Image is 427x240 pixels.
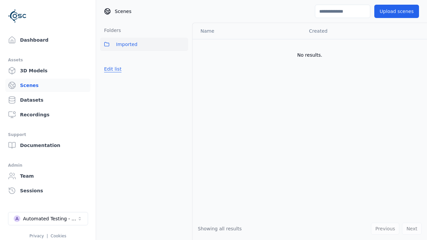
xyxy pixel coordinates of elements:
[47,234,48,238] span: |
[51,234,66,238] a: Cookies
[8,161,88,169] div: Admin
[5,33,90,47] a: Dashboard
[5,169,90,183] a: Team
[100,27,121,34] h3: Folders
[5,108,90,121] a: Recordings
[8,212,88,225] button: Select a workspace
[5,93,90,107] a: Datasets
[5,79,90,92] a: Scenes
[14,215,20,222] div: A
[5,139,90,152] a: Documentation
[100,38,188,51] button: Imported
[192,39,427,71] td: No results.
[8,131,88,139] div: Support
[5,64,90,77] a: 3D Models
[100,63,125,75] button: Edit list
[192,23,304,39] th: Name
[8,56,88,64] div: Assets
[115,8,131,15] span: Scenes
[198,226,242,231] span: Showing all results
[374,5,419,18] button: Upload scenes
[116,40,137,48] span: Imported
[29,234,44,238] a: Privacy
[8,7,27,25] img: Logo
[23,215,77,222] div: Automated Testing - Playwright
[304,23,416,39] th: Created
[5,184,90,197] a: Sessions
